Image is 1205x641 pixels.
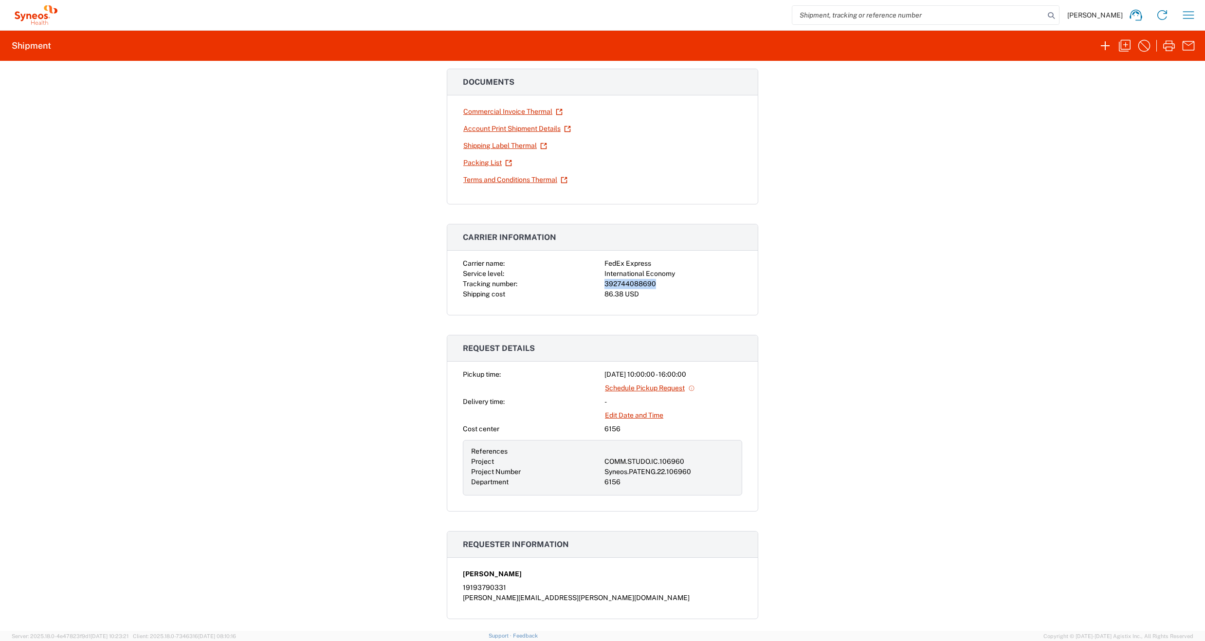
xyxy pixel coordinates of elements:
[513,633,538,639] a: Feedback
[463,290,505,298] span: Shipping cost
[604,258,742,269] div: FedEx Express
[471,477,601,487] div: Department
[463,171,568,188] a: Terms and Conditions Thermal
[489,633,513,639] a: Support
[463,583,742,593] div: 19193790331
[91,633,128,639] span: [DATE] 10:23:21
[604,397,742,407] div: -
[604,269,742,279] div: International Economy
[792,6,1044,24] input: Shipment, tracking or reference number
[1043,632,1193,641] span: Copyright © [DATE]-[DATE] Agistix Inc., All Rights Reserved
[471,457,601,467] div: Project
[604,457,734,467] div: COMM.STUDO.IC.106960
[471,467,601,477] div: Project Number
[604,424,742,434] div: 6156
[463,154,512,171] a: Packing List
[463,233,556,242] span: Carrier information
[604,477,734,487] div: 6156
[463,77,514,87] span: Documents
[604,289,742,299] div: 86.38 USD
[198,633,236,639] span: [DATE] 08:10:16
[604,467,734,477] div: Syneos.PATENG.22.106960
[604,369,742,380] div: [DATE] 10:00:00 - 16:00:00
[12,633,128,639] span: Server: 2025.18.0-4e47823f9d1
[463,280,517,288] span: Tracking number:
[463,120,571,137] a: Account Print Shipment Details
[463,370,501,378] span: Pickup time:
[463,540,569,549] span: Requester information
[463,425,499,433] span: Cost center
[604,407,664,424] a: Edit Date and Time
[463,137,548,154] a: Shipping Label Thermal
[463,259,505,267] span: Carrier name:
[471,447,508,455] span: References
[12,40,51,52] h2: Shipment
[133,633,236,639] span: Client: 2025.18.0-7346316
[604,380,695,397] a: Schedule Pickup Request
[1067,11,1123,19] span: [PERSON_NAME]
[463,593,742,603] div: [PERSON_NAME][EMAIL_ADDRESS][PERSON_NAME][DOMAIN_NAME]
[463,270,504,277] span: Service level:
[604,279,742,289] div: 392744088690
[463,398,505,405] span: Delivery time:
[463,344,535,353] span: Request details
[463,569,522,579] span: [PERSON_NAME]
[463,103,563,120] a: Commercial Invoice Thermal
